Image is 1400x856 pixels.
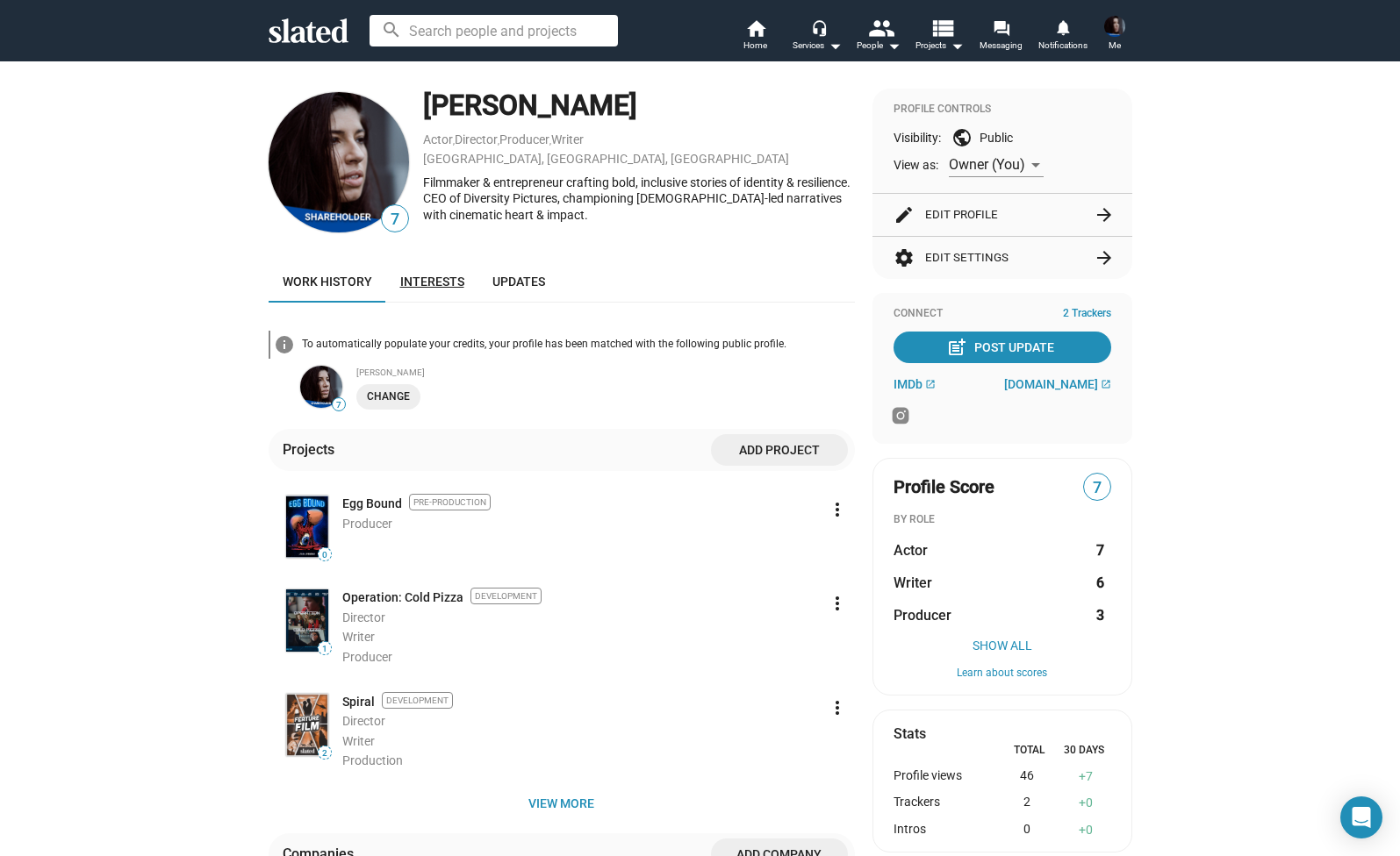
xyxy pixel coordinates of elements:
div: 0 [1060,822,1110,838]
span: 1 [319,644,331,654]
div: Open Intercom Messenger [1340,796,1382,838]
span: 2 Trackers [1063,307,1111,321]
a: Home [725,18,786,56]
div: Projects [283,440,341,459]
div: Connect [894,307,1111,321]
mat-icon: people [867,15,893,40]
div: Profile Controls [894,103,1111,117]
mat-icon: notifications [1054,18,1071,35]
mat-icon: settings [894,247,915,268]
mat-icon: arrow_forward [1094,204,1115,225]
span: Director [342,610,385,624]
img: Poster: Egg Bound [286,496,328,558]
button: View more [269,788,855,819]
span: + [1079,795,1086,810]
input: Search people and projects [370,15,618,46]
span: Profile Score [894,475,994,499]
span: Development [382,692,453,709]
span: Owner (You) [949,156,1025,173]
div: 0 [1060,795,1110,811]
a: Producer [499,132,549,146]
strong: 7 [1096,541,1104,560]
div: Services [793,35,842,56]
span: 7 [382,208,408,232]
a: Messaging [971,18,1032,56]
div: [PERSON_NAME] [423,87,855,125]
span: Writer [342,630,375,644]
button: Change [356,384,420,410]
a: [DOMAIN_NAME] [1004,377,1111,391]
mat-icon: info [274,334,295,355]
button: Services [786,18,848,56]
div: Profile views [894,768,994,785]
div: Trackers [894,795,994,811]
span: Writer [894,574,932,592]
span: Producer [342,650,392,664]
mat-icon: more_vert [827,697,848,718]
img: Poster: Operation: Cold Pizza [286,589,328,652]
mat-icon: open_in_new [1101,379,1111,389]
a: Updates [478,260,559,303]
span: Writer [342,734,375,748]
button: Show All [894,638,1111,653]
mat-icon: more_vert [827,593,848,614]
div: People [857,35,901,56]
span: Interests [400,275,464,289]
a: Spiral [342,694,375,710]
div: Filmmaker & entrepreneur crafting bold, inclusive stories of identity & resilience. CEO of Divers... [423,175,855,224]
span: Me [1109,35,1121,56]
div: Post Update [950,332,1054,363]
a: Egg Bound [342,496,402,512]
mat-icon: open_in_new [925,379,936,389]
div: 0 [994,822,1060,838]
span: IMDb [894,377,923,391]
a: Director [455,132,498,146]
div: 30 Days [1057,744,1111,758]
span: Director [342,714,385,728]
span: 7 [1084,476,1110,500]
mat-card-title: Stats [894,724,926,743]
span: Actor [894,541,928,560]
div: To automatically populate your credits, your profile has been matched with the following public p... [302,338,855,352]
span: 2 [319,748,331,759]
span: Projects [915,35,964,56]
a: Notifications [1032,18,1094,56]
mat-icon: public [951,127,973,148]
span: Producer [342,517,392,531]
button: Post Update [894,332,1111,363]
mat-icon: forum [993,19,1009,36]
mat-icon: arrow_drop_down [946,35,967,56]
div: [PERSON_NAME] [356,367,855,377]
span: Updates [492,275,545,289]
span: Add project [725,434,834,466]
mat-icon: home [745,18,766,39]
mat-icon: view_list [929,15,954,40]
span: 0 [319,550,331,560]
img: Jessica Orcsik [1104,16,1125,37]
button: Edit Settings [894,237,1111,279]
div: 7 [1060,768,1110,785]
span: + [1079,769,1086,783]
span: + [1079,823,1086,837]
button: Edit Profile [894,194,1111,236]
img: Jessica Orcsik [269,92,409,232]
button: Learn about scores [894,667,1111,681]
span: , [549,136,551,146]
mat-icon: arrow_drop_down [824,35,845,56]
div: Visibility: Public [894,127,1111,148]
img: Poster: Spiral [286,694,328,756]
span: , [498,136,499,146]
span: Producer [894,606,951,624]
span: View more [283,788,841,819]
mat-icon: post_add [946,337,967,358]
div: Total [1002,744,1057,758]
div: Intros [894,822,994,838]
span: Production [342,753,403,767]
a: Interests [386,260,478,303]
button: People [848,18,909,56]
span: Messaging [980,35,1023,56]
mat-icon: more_vert [827,499,848,520]
span: , [453,136,455,146]
div: 2 [994,795,1060,811]
a: IMDb [894,377,936,391]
